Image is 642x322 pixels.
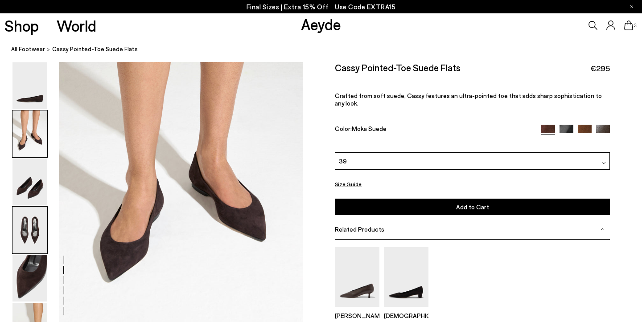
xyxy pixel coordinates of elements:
a: World [57,18,96,33]
p: Final Sizes | Extra 15% Off [247,1,396,12]
img: Cassy Pointed-Toe Suede Flats - Image 1 [12,62,47,109]
img: svg%3E [601,227,605,232]
p: [PERSON_NAME] [335,312,379,319]
img: Cassy Pointed-Toe Suede Flats - Image 5 [12,255,47,302]
img: Judi Suede Pointed Pumps [384,247,428,306]
img: svg%3E [601,161,606,165]
img: Cassy Pointed-Toe Suede Flats - Image 3 [12,159,47,205]
h2: Cassy Pointed-Toe Suede Flats [335,62,461,73]
a: 3 [624,20,633,30]
span: Navigate to /collections/ss25-final-sizes [335,3,395,11]
a: Aeyde [301,15,341,33]
button: Add to Cart [335,199,610,215]
span: Add to Cart [456,203,489,211]
img: Clara Pointed-Toe Pumps [335,247,379,306]
div: Color: [335,124,532,135]
p: Crafted from soft suede, Cassy features an ultra-pointed toe that adds sharp sophistication to an... [335,92,610,107]
nav: breadcrumb [11,37,642,62]
span: Related Products [335,225,384,233]
p: [DEMOGRAPHIC_DATA] [384,312,428,319]
span: 39 [339,156,347,166]
span: 3 [633,23,638,28]
img: Cassy Pointed-Toe Suede Flats - Image 4 [12,207,47,253]
button: Size Guide [335,179,362,190]
img: Cassy Pointed-Toe Suede Flats - Image 2 [12,110,47,157]
a: Shop [4,18,39,33]
a: All Footwear [11,45,45,54]
span: Cassy Pointed-Toe Suede Flats [52,45,138,54]
a: Clara Pointed-Toe Pumps [PERSON_NAME] [335,301,379,319]
a: Judi Suede Pointed Pumps [DEMOGRAPHIC_DATA] [384,301,428,319]
span: Moka Suede [352,124,387,132]
span: €295 [590,63,610,74]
